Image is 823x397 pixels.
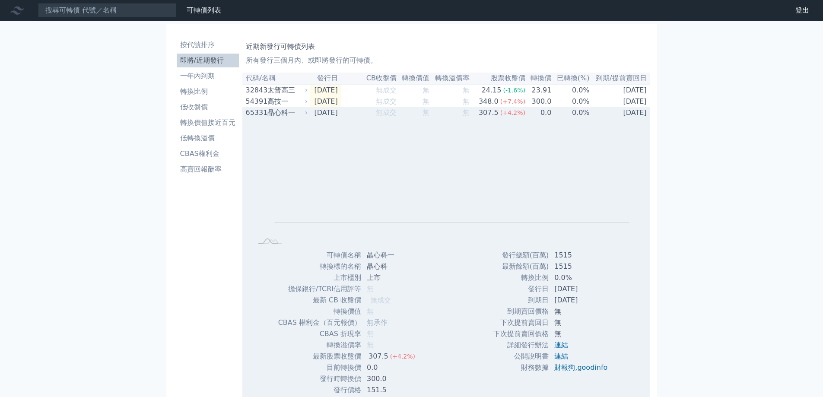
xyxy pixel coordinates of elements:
[477,108,500,118] div: 307.5
[177,162,239,176] a: 高賣回報酬率
[246,108,265,118] div: 65331
[246,55,647,66] p: 所有發行三個月內、或即將發行的可轉債。
[493,317,549,328] td: 下次提前賣回日
[177,102,239,112] li: 低收盤價
[187,6,221,14] a: 可轉債列表
[341,73,397,84] th: CB收盤價
[780,356,823,397] div: 聊天小工具
[503,87,525,94] span: (-1.6%)
[278,384,362,396] td: 發行價格
[549,317,614,328] td: 無
[310,73,341,84] th: 發行日
[423,97,429,105] span: 無
[278,317,362,328] td: CBAS 權利金（百元報價）
[367,341,374,349] span: 無
[549,283,614,295] td: [DATE]
[177,86,239,97] li: 轉換比例
[493,306,549,317] td: 到期賣回價格
[38,3,176,18] input: 搜尋可轉債 代號／名稱
[362,362,422,373] td: 0.0
[493,328,549,340] td: 下次提前賣回價格
[278,328,362,340] td: CBAS 折現率
[278,306,362,317] td: 轉換價值
[177,85,239,98] a: 轉換比例
[278,351,362,362] td: 最新股票收盤價
[493,261,549,272] td: 最新餘額(百萬)
[367,330,374,338] span: 無
[552,107,590,118] td: 0.0%
[242,73,310,84] th: 代碼/名稱
[493,283,549,295] td: 發行日
[367,285,374,293] span: 無
[493,351,549,362] td: 公開說明書
[278,295,362,306] td: 最新 CB 收盤價
[549,328,614,340] td: 無
[549,261,614,272] td: 1515
[177,149,239,159] li: CBAS權利金
[788,3,816,17] a: 登出
[554,341,568,349] a: 連結
[480,85,503,95] div: 24.15
[177,55,239,66] li: 即將/近期發行
[177,71,239,81] li: 一年內到期
[549,250,614,261] td: 1515
[278,261,362,272] td: 轉換標的名稱
[367,307,374,315] span: 無
[552,84,590,96] td: 0.0%
[549,272,614,283] td: 0.0%
[367,351,390,362] div: 307.5
[376,108,397,117] span: 無成交
[177,164,239,175] li: 高賣回報酬率
[177,133,239,143] li: 低轉換溢價
[554,352,568,360] a: 連結
[552,96,590,107] td: 0.0%
[310,84,341,96] td: [DATE]
[390,353,415,360] span: (+4.2%)
[376,86,397,94] span: 無成交
[267,85,306,95] div: 太普高三
[493,272,549,283] td: 轉換比例
[177,38,239,52] a: 按代號排序
[177,100,239,114] a: 低收盤價
[463,86,470,94] span: 無
[549,362,614,373] td: ,
[549,306,614,317] td: 無
[246,85,265,95] div: 32843
[267,132,629,235] g: Chart
[177,147,239,161] a: CBAS權利金
[430,73,470,84] th: 轉換溢價率
[246,41,647,52] h1: 近期新發行可轉債列表
[278,283,362,295] td: 擔保銀行/TCRI信用評等
[376,97,397,105] span: 無成交
[177,40,239,50] li: 按代號排序
[278,340,362,351] td: 轉換溢價率
[310,96,341,107] td: [DATE]
[267,96,306,107] div: 高技一
[397,73,430,84] th: 轉換價值
[362,373,422,384] td: 300.0
[246,96,265,107] div: 54391
[177,131,239,145] a: 低轉換溢價
[362,384,422,396] td: 151.5
[590,73,650,84] th: 到期/提前賣回日
[470,73,526,84] th: 股票收盤價
[267,108,306,118] div: 晶心科一
[477,96,500,107] div: 348.0
[177,116,239,130] a: 轉換價值接近百元
[463,108,470,117] span: 無
[590,84,650,96] td: [DATE]
[310,107,341,118] td: [DATE]
[493,250,549,261] td: 發行總額(百萬)
[423,86,429,94] span: 無
[367,318,388,327] span: 無承作
[177,69,239,83] a: 一年內到期
[493,340,549,351] td: 詳細發行辦法
[526,73,552,84] th: 轉換價
[552,73,590,84] th: 已轉換(%)
[780,356,823,397] iframe: Chat Widget
[423,108,429,117] span: 無
[278,373,362,384] td: 發行時轉換價
[278,272,362,283] td: 上市櫃別
[526,107,552,118] td: 0.0
[362,250,422,261] td: 晶心科一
